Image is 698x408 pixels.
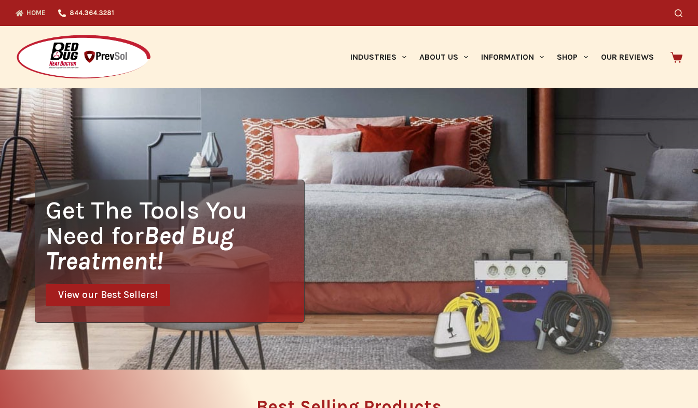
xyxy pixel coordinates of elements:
a: Shop [551,26,594,88]
nav: Primary [344,26,660,88]
i: Bed Bug Treatment! [46,221,234,276]
a: About Us [413,26,474,88]
span: View our Best Sellers! [58,290,158,300]
button: Search [675,9,682,17]
a: Industries [344,26,413,88]
h1: Get The Tools You Need for [46,197,304,274]
a: Our Reviews [594,26,660,88]
a: Information [475,26,551,88]
a: View our Best Sellers! [46,284,170,306]
img: Prevsol/Bed Bug Heat Doctor [16,34,152,80]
